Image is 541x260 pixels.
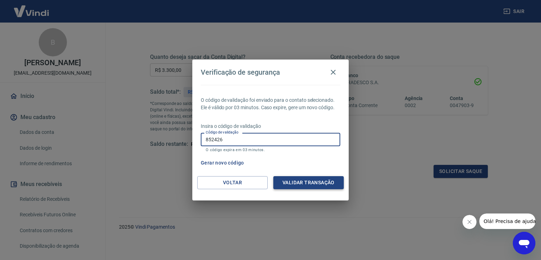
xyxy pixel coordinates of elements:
p: Insira o código de validação [201,123,340,130]
h4: Verificação de segurança [201,68,280,76]
label: Código de validação [206,130,238,135]
button: Gerar novo código [198,156,247,169]
button: Validar transação [273,176,344,189]
p: O código expira em 03 minutos. [206,148,335,152]
p: O código de validação foi enviado para o contato selecionado. Ele é válido por 03 minutos. Caso e... [201,97,340,111]
span: Olá! Precisa de ajuda? [4,5,59,11]
iframe: Mensagem da empresa [479,213,535,229]
button: Voltar [197,176,268,189]
iframe: Fechar mensagem [462,215,477,229]
iframe: Botão para abrir a janela de mensagens [513,232,535,254]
